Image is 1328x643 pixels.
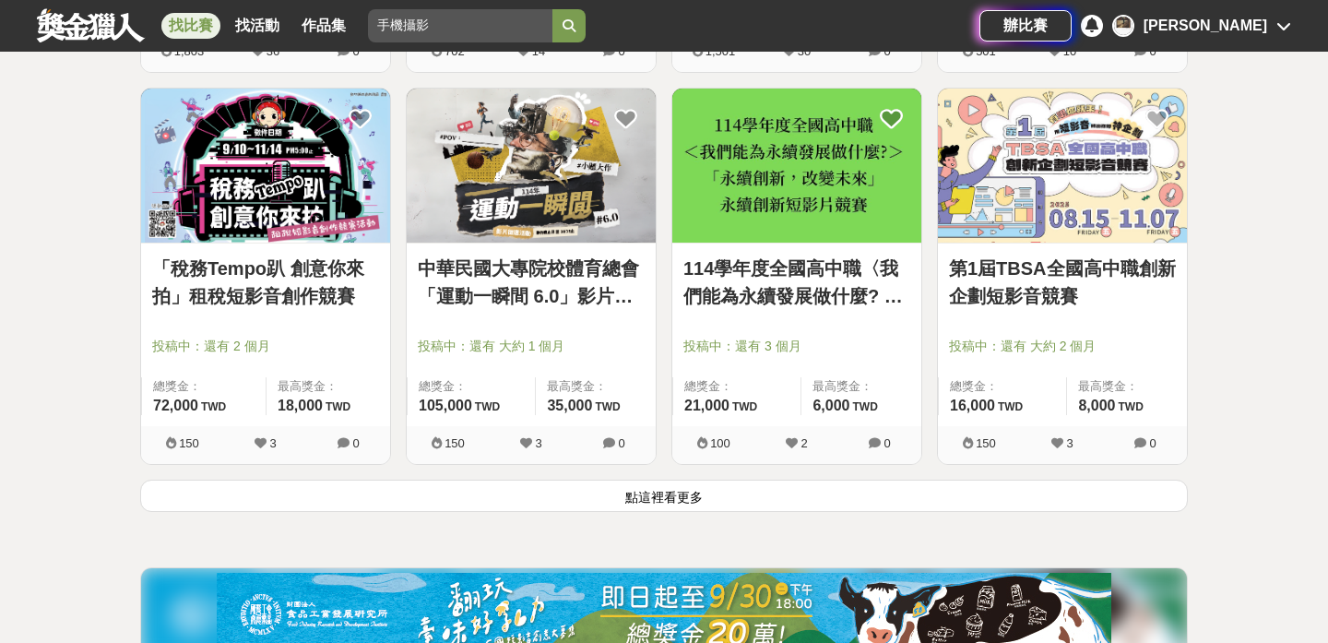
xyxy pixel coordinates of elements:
span: 8,000 [1078,398,1115,413]
img: Cover Image [141,89,390,243]
span: TWD [853,400,878,413]
span: 16,000 [950,398,995,413]
span: 3 [269,436,276,450]
span: TWD [475,400,500,413]
a: Cover Image [938,89,1187,244]
a: Cover Image [672,89,921,244]
span: 最高獎金： [278,377,379,396]
span: TWD [201,400,226,413]
a: 114學年度全國高中職〈我們能為永續發展做什麼? 〉「永續創新，改變未來」永續創新短影片競賽 [683,255,910,310]
span: 150 [445,436,465,450]
span: TWD [595,400,620,413]
span: 投稿中：還有 大約 1 個月 [418,337,645,356]
a: Cover Image [407,89,656,244]
a: 找比賽 [161,13,220,39]
span: 總獎金： [950,377,1055,396]
div: [PERSON_NAME] [1144,15,1267,37]
span: 72,000 [153,398,198,413]
span: 投稿中：還有 3 個月 [683,337,910,356]
a: Cover Image [141,89,390,244]
span: 105,000 [419,398,472,413]
span: 0 [618,436,624,450]
span: 0 [1149,436,1156,450]
a: 中華民國大專院校體育總會「運動一瞬間 6.0」影片徵選活動 [418,255,645,310]
span: 2 [800,436,807,450]
input: 2025「洗手新日常：全民 ALL IN」洗手歌全台徵選 [368,9,552,42]
span: 最高獎金： [812,377,910,396]
span: 3 [535,436,541,450]
span: 最高獎金： [1078,377,1176,396]
a: 第1屆TBSA全國高中職創新企劃短影音競賽 [949,255,1176,310]
span: 3 [1066,436,1073,450]
span: 100 [710,436,730,450]
span: 總獎金： [153,377,255,396]
span: 總獎金： [684,377,789,396]
img: Avatar [1114,17,1132,35]
a: 辦比賽 [979,10,1072,42]
span: 21,000 [684,398,729,413]
span: 150 [976,436,996,450]
span: 投稿中：還有 2 個月 [152,337,379,356]
span: 18,000 [278,398,323,413]
img: Cover Image [938,89,1187,243]
span: 35,000 [547,398,592,413]
span: 投稿中：還有 大約 2 個月 [949,337,1176,356]
span: 最高獎金： [547,377,645,396]
span: 0 [883,436,890,450]
span: 150 [179,436,199,450]
span: TWD [732,400,757,413]
span: 6,000 [812,398,849,413]
span: TWD [326,400,350,413]
img: Cover Image [672,89,921,243]
a: 「稅務Tempo趴 創意你來拍」租稅短影音創作競賽 [152,255,379,310]
a: 找活動 [228,13,287,39]
span: TWD [998,400,1023,413]
span: TWD [1119,400,1144,413]
span: 0 [352,436,359,450]
img: Cover Image [407,89,656,243]
span: 總獎金： [419,377,524,396]
button: 點這裡看更多 [140,480,1188,512]
a: 作品集 [294,13,353,39]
